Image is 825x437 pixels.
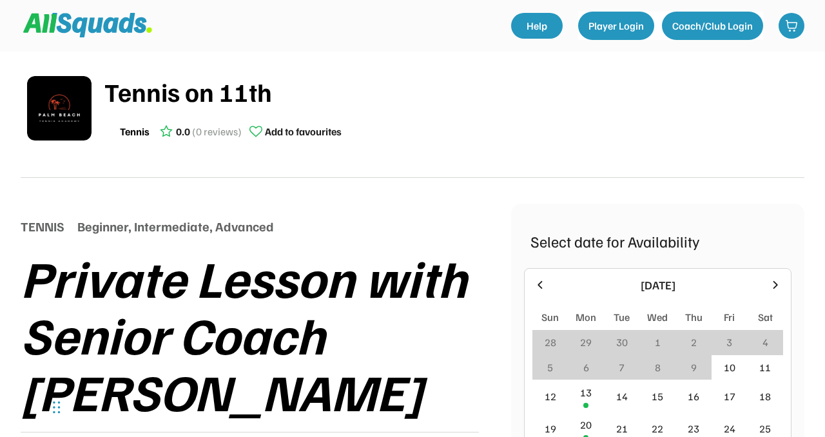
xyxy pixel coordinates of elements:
[662,12,763,40] button: Coach/Club Login
[77,217,274,236] div: Beginner, Intermediate, Advanced
[614,309,630,325] div: Tue
[27,76,92,141] img: IMG_2979.png
[541,309,559,325] div: Sun
[724,389,735,404] div: 17
[759,421,771,436] div: 25
[545,421,556,436] div: 19
[619,360,625,375] div: 7
[688,421,699,436] div: 23
[547,360,553,375] div: 5
[726,335,732,350] div: 3
[580,335,592,350] div: 29
[21,217,64,236] div: TENNIS
[652,389,663,404] div: 15
[762,335,768,350] div: 4
[758,309,773,325] div: Sat
[647,309,668,325] div: Wed
[785,19,798,32] img: shopping-cart-01%20%281%29.svg
[192,124,242,139] div: (0 reviews)
[545,335,556,350] div: 28
[265,124,342,139] div: Add to favourites
[583,360,589,375] div: 6
[616,421,628,436] div: 21
[104,72,804,111] div: Tennis on 11th
[688,389,699,404] div: 16
[724,309,735,325] div: Fri
[652,421,663,436] div: 22
[176,124,190,139] div: 0.0
[616,389,628,404] div: 14
[23,13,152,37] img: Squad%20Logo.svg
[554,277,761,294] div: [DATE]
[759,360,771,375] div: 11
[120,124,150,139] div: Tennis
[580,417,592,432] div: 20
[576,309,596,325] div: Mon
[655,360,661,375] div: 8
[21,249,511,419] div: Private Lesson with Senior Coach [PERSON_NAME]
[511,13,563,39] a: Help
[691,360,697,375] div: 9
[724,421,735,436] div: 24
[655,335,661,350] div: 1
[759,389,771,404] div: 18
[524,229,791,253] div: Select date for Availability
[545,389,556,404] div: 12
[685,309,703,325] div: Thu
[691,335,697,350] div: 2
[616,335,628,350] div: 30
[724,360,735,375] div: 10
[578,12,654,40] button: Player Login
[580,385,592,400] div: 13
